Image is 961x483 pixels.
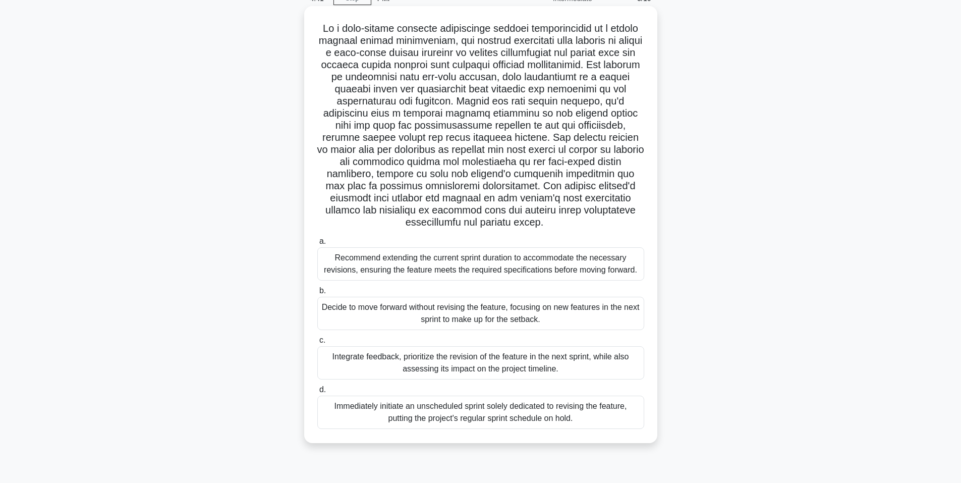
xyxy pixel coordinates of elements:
[317,247,644,281] div: Recommend extending the current sprint duration to accommodate the necessary revisions, ensuring ...
[317,346,644,380] div: Integrate feedback, prioritize the revision of the feature in the next sprint, while also assessi...
[319,237,326,245] span: a.
[317,297,644,330] div: Decide to move forward without revising the feature, focusing on new features in the next sprint ...
[316,22,645,229] h5: Lo i dolo-sitame consecte adipiscinge seddoei temporincidid ut l etdolo magnaal enimad minimvenia...
[319,385,326,394] span: d.
[319,336,325,344] span: c.
[317,396,644,429] div: Immediately initiate an unscheduled sprint solely dedicated to revising the feature, putting the ...
[319,286,326,295] span: b.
